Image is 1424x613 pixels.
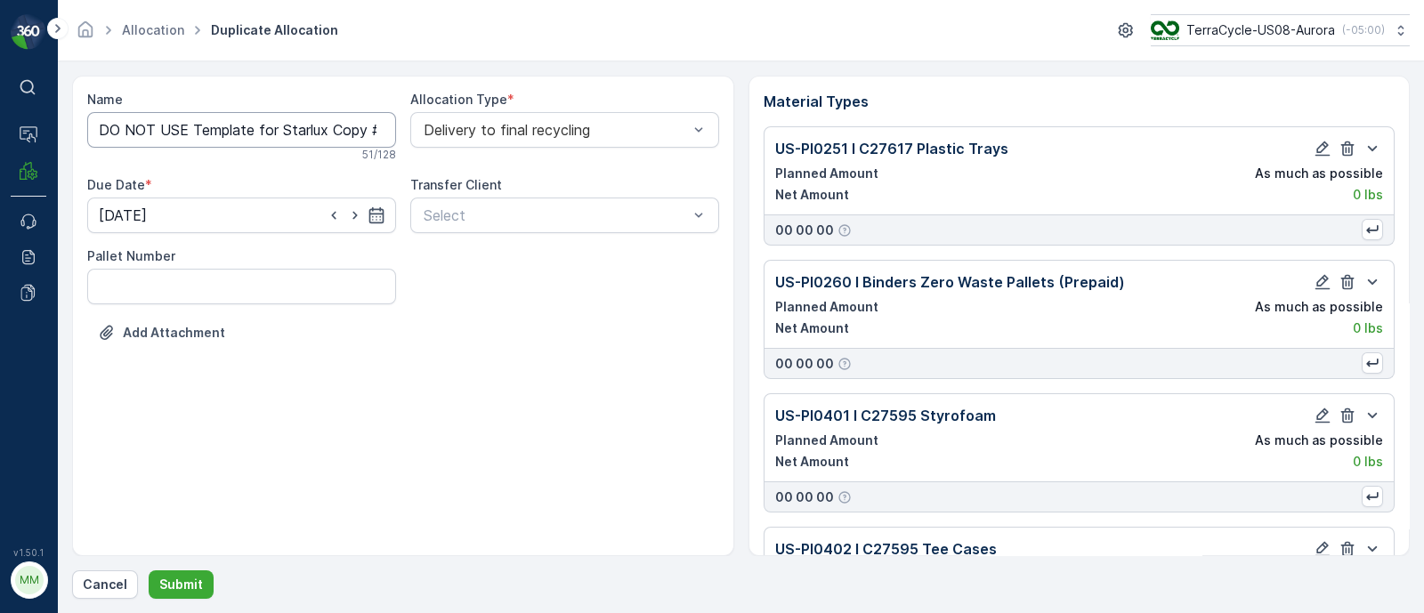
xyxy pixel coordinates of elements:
p: 0 lbs [1353,453,1383,471]
p: 0 lbs [1353,186,1383,204]
label: Transfer Client [410,177,502,192]
label: Due Date [87,177,145,192]
a: Homepage [76,27,95,42]
p: US-PI0260 I Binders Zero Waste Pallets (Prepaid) [775,271,1125,293]
p: Submit [159,576,203,593]
p: US-PI0402 I C27595 Tee Cases [775,538,997,560]
button: MM [11,561,46,599]
p: TerraCycle-US08-Aurora [1186,21,1335,39]
button: TerraCycle-US08-Aurora(-05:00) [1151,14,1410,46]
p: Planned Amount [775,298,878,316]
p: US-PI0401 I C27595 Styrofoam [775,405,996,426]
p: Add Attachment [123,324,225,342]
span: Duplicate Allocation [207,21,342,39]
button: Submit [149,570,214,599]
div: Help Tooltip Icon [837,490,852,504]
p: 00 00 00 [775,488,834,506]
p: As much as possible [1255,298,1383,316]
p: Planned Amount [775,432,878,449]
p: Planned Amount [775,165,878,182]
p: As much as possible [1255,432,1383,449]
p: 51 / 128 [362,148,396,162]
span: v 1.50.1 [11,547,46,558]
p: Cancel [83,576,127,593]
p: Material Types [764,91,1396,112]
button: Upload File [87,319,236,347]
label: Name [87,92,123,107]
p: 00 00 00 [775,222,834,239]
label: Pallet Number [87,248,175,263]
p: 0 lbs [1353,319,1383,337]
div: Help Tooltip Icon [837,223,852,238]
div: Help Tooltip Icon [837,357,852,371]
p: US-PI0251 I C27617 Plastic Trays [775,138,1008,159]
img: image_ci7OI47.png [1151,20,1179,40]
p: Net Amount [775,319,849,337]
div: MM [15,566,44,594]
input: dd/mm/yyyy [87,198,396,233]
a: Allocation [122,22,184,37]
p: 00 00 00 [775,355,834,373]
p: Net Amount [775,186,849,204]
p: As much as possible [1255,165,1383,182]
p: Select [424,205,688,226]
button: Cancel [72,570,138,599]
p: ( -05:00 ) [1342,23,1385,37]
p: Net Amount [775,453,849,471]
img: logo [11,14,46,50]
label: Allocation Type [410,92,507,107]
